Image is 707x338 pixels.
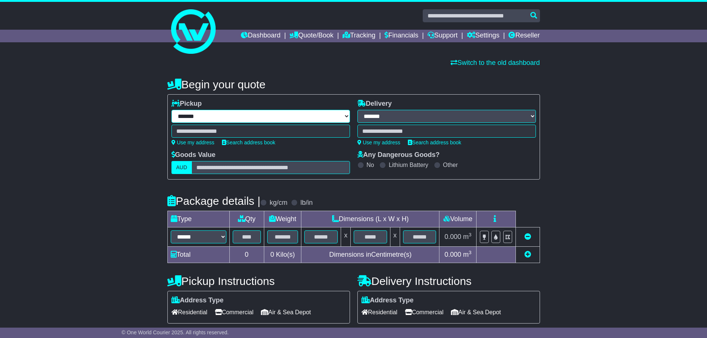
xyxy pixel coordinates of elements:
[361,296,414,305] label: Address Type
[171,151,216,159] label: Goods Value
[384,30,418,42] a: Financials
[463,251,472,258] span: m
[241,30,281,42] a: Dashboard
[408,140,461,145] a: Search address book
[171,100,202,108] label: Pickup
[264,247,301,263] td: Kilo(s)
[439,211,477,227] td: Volume
[357,275,540,287] h4: Delivery Instructions
[261,306,311,318] span: Air & Sea Depot
[171,306,207,318] span: Residential
[445,233,461,240] span: 0.000
[361,306,397,318] span: Residential
[357,151,440,159] label: Any Dangerous Goods?
[167,78,540,91] h4: Begin your quote
[469,232,472,237] sup: 3
[171,161,192,174] label: AUD
[222,140,275,145] a: Search address book
[264,211,301,227] td: Weight
[357,140,400,145] a: Use my address
[171,140,215,145] a: Use my address
[451,59,540,66] a: Switch to the old dashboard
[524,233,531,240] a: Remove this item
[390,227,400,247] td: x
[451,306,501,318] span: Air & Sea Depot
[428,30,458,42] a: Support
[405,306,443,318] span: Commercial
[215,306,253,318] span: Commercial
[341,227,351,247] td: x
[270,251,274,258] span: 0
[269,199,287,207] label: kg/cm
[122,329,229,335] span: © One World Courier 2025. All rights reserved.
[467,30,500,42] a: Settings
[463,233,472,240] span: m
[443,161,458,168] label: Other
[229,247,264,263] td: 0
[229,211,264,227] td: Qty
[167,247,229,263] td: Total
[343,30,375,42] a: Tracking
[301,247,439,263] td: Dimensions in Centimetre(s)
[167,211,229,227] td: Type
[524,251,531,258] a: Add new item
[301,211,439,227] td: Dimensions (L x W x H)
[300,199,312,207] label: lb/in
[389,161,428,168] label: Lithium Battery
[508,30,540,42] a: Reseller
[167,275,350,287] h4: Pickup Instructions
[367,161,374,168] label: No
[357,100,392,108] label: Delivery
[167,195,261,207] h4: Package details |
[289,30,333,42] a: Quote/Book
[469,250,472,255] sup: 3
[171,296,224,305] label: Address Type
[445,251,461,258] span: 0.000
